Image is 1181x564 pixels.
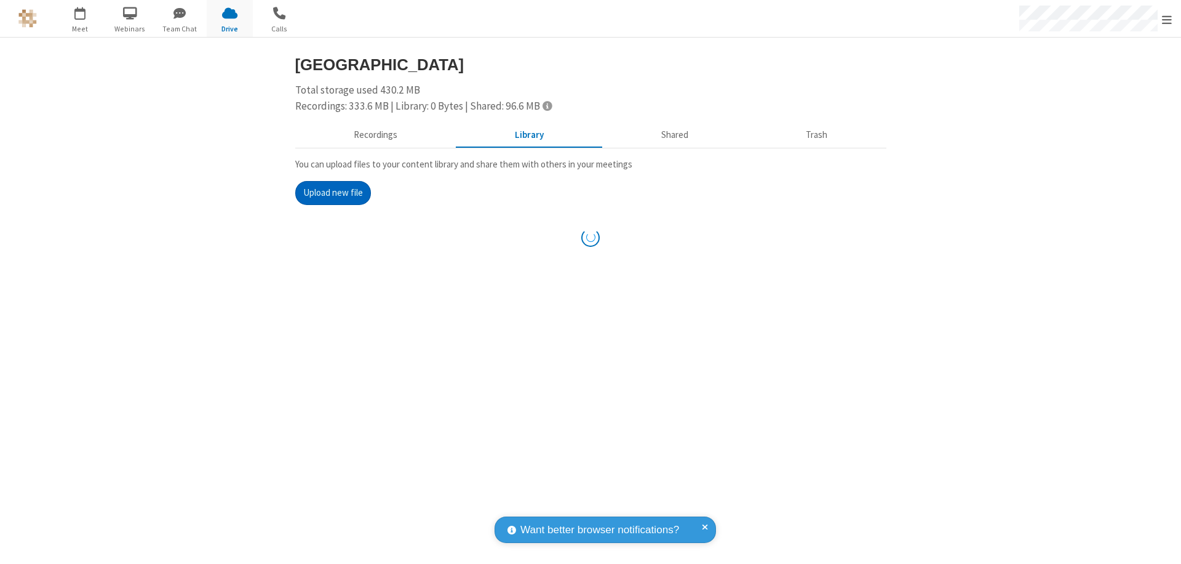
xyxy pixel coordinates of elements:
h3: [GEOGRAPHIC_DATA] [295,56,886,73]
span: Team Chat [157,23,203,34]
span: Totals displayed include files that have been moved to the trash. [543,100,552,111]
span: Webinars [107,23,153,34]
button: Trash [747,124,886,147]
button: Shared during meetings [603,124,747,147]
button: Recorded meetings [295,124,456,147]
button: Upload new file [295,181,371,206]
img: QA Selenium DO NOT DELETE OR CHANGE [18,9,37,28]
div: Total storage used 430.2 MB [295,83,886,114]
span: Calls [256,23,303,34]
button: Content library [456,124,603,147]
div: Recordings: 333.6 MB | Library: 0 Bytes | Shared: 96.6 MB [295,99,886,115]
p: You can upload files to your content library and share them with others in your meetings [295,158,886,172]
span: Want better browser notifications? [520,522,679,538]
span: Meet [57,23,103,34]
span: Drive [207,23,253,34]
